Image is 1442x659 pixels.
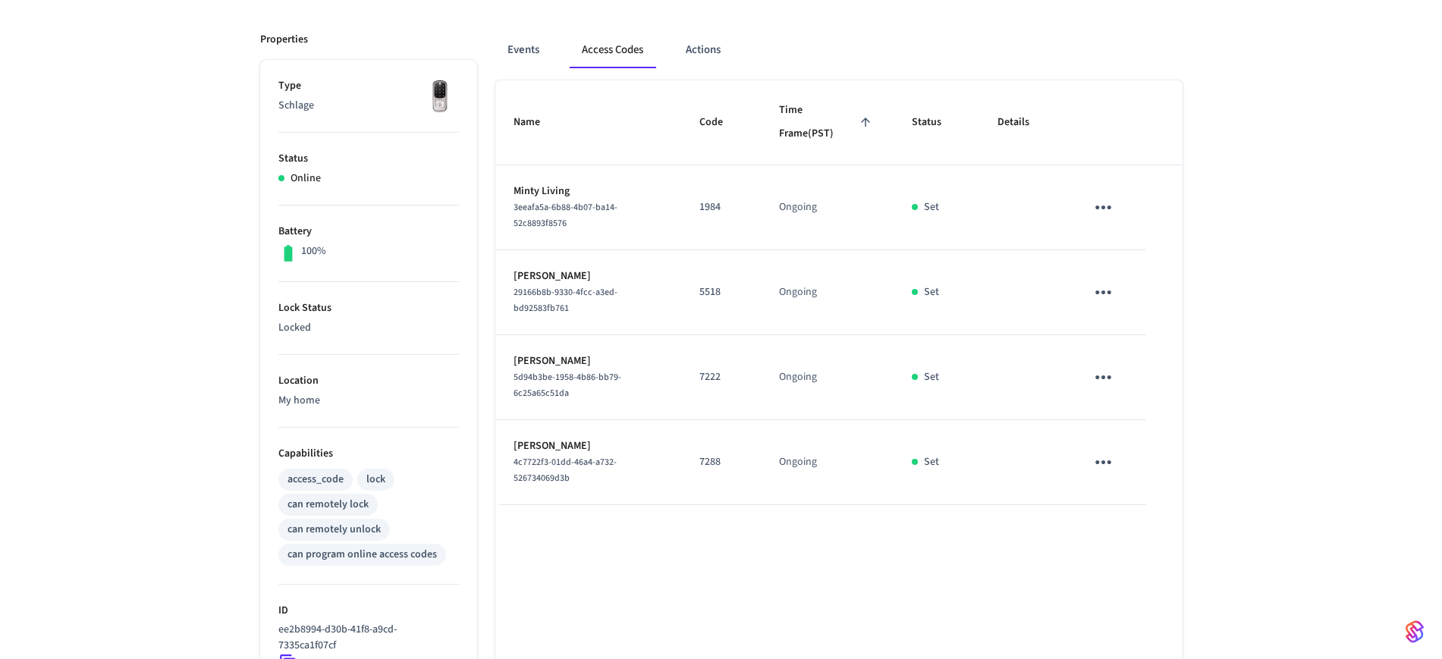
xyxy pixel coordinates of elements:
[761,335,894,420] td: Ongoing
[761,420,894,505] td: Ongoing
[278,151,459,167] p: Status
[278,78,459,94] p: Type
[278,622,453,654] p: ee2b8994-d30b-41f8-a9cd-7335ca1f07cf
[278,300,459,316] p: Lock Status
[924,369,939,385] p: Set
[1406,620,1424,644] img: SeamLogoGradient.69752ec5.svg
[278,603,459,619] p: ID
[997,111,1049,134] span: Details
[674,32,733,68] button: Actions
[278,373,459,389] p: Location
[495,80,1183,505] table: sticky table
[699,284,743,300] p: 5518
[260,32,308,48] p: Properties
[495,32,1183,68] div: ant example
[278,320,459,336] p: Locked
[514,201,617,230] span: 3eeafa5a-6b88-4b07-ba14-52c8893f8576
[301,243,326,259] p: 100%
[287,547,437,563] div: can program online access codes
[570,32,655,68] button: Access Codes
[514,286,617,315] span: 29166b8b-9330-4fcc-a3ed-bd92583fb761
[514,371,621,400] span: 5d94b3be-1958-4b86-bb79-6c25a65c51da
[287,522,381,538] div: can remotely unlock
[278,224,459,240] p: Battery
[287,497,369,513] div: can remotely lock
[278,446,459,462] p: Capabilities
[912,111,961,134] span: Status
[761,250,894,335] td: Ongoing
[287,472,344,488] div: access_code
[514,111,560,134] span: Name
[514,268,664,284] p: [PERSON_NAME]
[278,98,459,114] p: Schlage
[421,78,459,116] img: Yale Assure Touchscreen Wifi Smart Lock, Satin Nickel, Front
[924,454,939,470] p: Set
[779,99,875,146] span: Time Frame(PST)
[514,438,664,454] p: [PERSON_NAME]
[514,184,664,199] p: Minty Living
[699,111,743,134] span: Code
[291,171,321,187] p: Online
[699,454,743,470] p: 7288
[514,353,664,369] p: [PERSON_NAME]
[514,456,617,485] span: 4c7722f3-01dd-46a4-a732-526734069d3b
[699,369,743,385] p: 7222
[761,165,894,250] td: Ongoing
[366,472,385,488] div: lock
[278,393,459,409] p: My home
[924,199,939,215] p: Set
[699,199,743,215] p: 1984
[495,32,551,68] button: Events
[924,284,939,300] p: Set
